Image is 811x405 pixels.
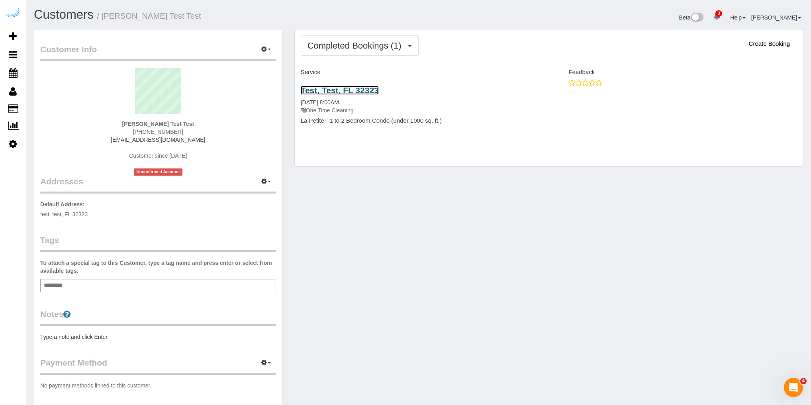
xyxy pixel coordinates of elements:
h4: La Petite - 1 to 2 Bedroom Condo (under 1000 sq. ft.) [301,117,543,124]
strong: [PERSON_NAME] Test Test [122,121,194,127]
label: Default Address: [40,200,85,208]
img: New interface [690,13,703,23]
button: Create Booking [742,35,797,52]
legend: Customer Info [40,43,276,61]
pre: Type a note and click Enter [40,333,276,341]
span: [PHONE_NUMBER] [133,129,183,135]
p: One Time Cleaning [301,106,543,114]
small: / [PERSON_NAME] Test Test [97,12,201,20]
a: [PERSON_NAME] [751,14,801,21]
p: --- [568,87,797,95]
span: 4 [800,378,807,384]
a: Beta [679,14,704,21]
span: Completed Bookings (1) [308,41,405,51]
legend: Payment Method [40,357,276,375]
a: Test, Test, FL 32323 [301,86,379,95]
a: [DATE] 8:00AM [301,99,339,106]
span: Customer since [DATE] [129,153,187,159]
a: 3 [709,8,725,25]
h4: Feedback [554,69,797,76]
span: Unconfirmed Account [134,168,182,175]
p: No payment methods linked to this customer. [40,382,276,389]
a: [EMAIL_ADDRESS][DOMAIN_NAME] [111,137,205,143]
label: To attach a special tag to this Customer, type a tag name and press enter or select from availabl... [40,259,276,275]
legend: Notes [40,308,276,326]
a: Help [730,14,746,21]
h4: Service [301,69,543,76]
a: Customers [34,8,94,22]
span: test, test, FL 32323 [40,211,88,217]
span: 3 [715,10,722,17]
legend: Tags [40,234,276,252]
iframe: Intercom live chat [784,378,803,397]
img: Automaid Logo [5,8,21,19]
button: Completed Bookings (1) [301,35,419,56]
